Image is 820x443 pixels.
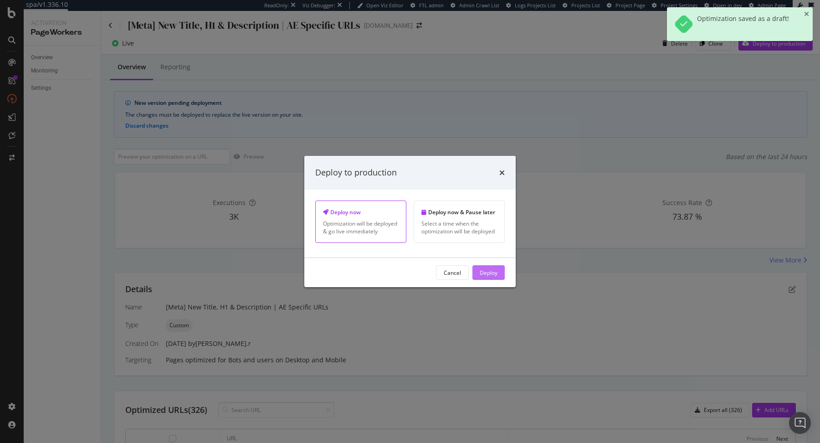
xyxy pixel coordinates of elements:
div: Optimization will be deployed & go live immediately [323,220,399,235]
button: Cancel [436,265,469,280]
div: Open Intercom Messenger [789,412,811,434]
div: Deploy now & Pause later [421,208,497,216]
div: Deploy to production [315,167,397,179]
div: Deploy [480,268,497,276]
div: times [499,167,505,179]
button: Deploy [472,265,505,280]
div: modal [304,156,516,287]
div: Cancel [444,268,461,276]
div: Deploy now [323,208,399,216]
div: close toast [804,11,809,17]
div: Select a time when the optimization will be deployed [421,220,497,235]
div: Optimization saved as a draft! [697,15,789,34]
